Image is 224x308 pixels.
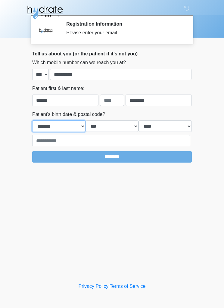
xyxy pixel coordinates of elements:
[66,29,183,36] div: Please enter your email
[32,85,84,92] label: Patient first & last name:
[26,5,64,20] img: Hydrate IV Bar - Glendale Logo
[32,111,105,118] label: Patient's birth date & postal code?
[32,51,192,57] h2: Tell us about you (or the patient if it's not you)
[108,284,110,289] a: |
[110,284,145,289] a: Terms of Service
[79,284,109,289] a: Privacy Policy
[32,59,126,66] label: Which mobile number can we reach you at?
[37,21,55,39] img: Agent Avatar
